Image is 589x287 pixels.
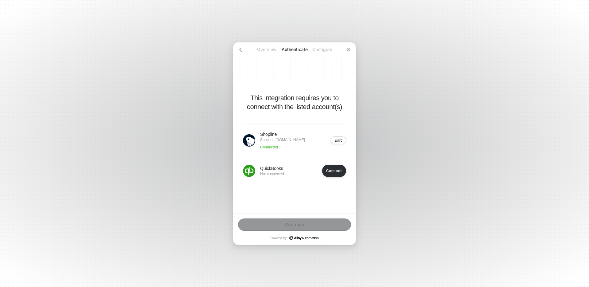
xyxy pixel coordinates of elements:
[260,145,305,150] p: Connected
[260,165,284,171] p: QuickBooks
[260,131,305,137] p: Shopline
[243,93,346,111] p: This integration requires you to connect with the listed account(s)
[253,46,281,53] p: Overview
[281,46,308,53] p: Authenticate
[260,171,284,176] p: Not connected
[326,168,342,173] div: Connect
[346,47,351,52] span: icon-close
[289,236,319,240] a: icon-success
[335,138,342,143] div: Edit
[243,134,255,147] img: icon
[270,236,319,240] p: Powered by
[260,137,305,142] p: Shopline [DOMAIN_NAME]
[243,165,255,177] img: icon
[308,46,336,53] p: Configure
[238,47,243,52] span: icon-arrow-left
[322,165,346,177] button: Connect
[238,218,351,231] button: Continue
[331,136,346,144] button: Edit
